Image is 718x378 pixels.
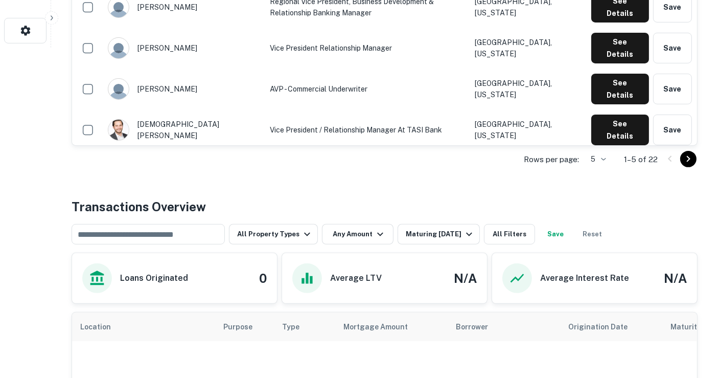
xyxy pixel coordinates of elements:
button: Save [653,74,692,104]
td: Vice President Relationship Manager [265,28,470,69]
div: [PERSON_NAME] [108,78,260,100]
span: Mortgage Amount [343,321,421,333]
span: Purpose [223,321,266,333]
th: Purpose [215,313,274,341]
th: Type [274,313,335,341]
button: All Property Types [229,224,318,244]
button: See Details [591,115,649,145]
div: 5 [583,152,608,167]
img: 1517485477273 [108,120,129,140]
span: Location [80,321,124,333]
h6: Loans Originated [120,272,188,284]
button: Maturing [DATE] [398,224,480,244]
p: 1–5 of 22 [624,153,658,166]
div: [PERSON_NAME] [108,37,260,59]
td: AVP - Commercial Underwriter [265,69,470,109]
button: Save your search to get updates of matches that match your search criteria. [539,224,572,244]
td: Vice President / Relationship Manager at TASI Bank [265,109,470,150]
td: [GEOGRAPHIC_DATA], [US_STATE] [470,28,586,69]
h4: Transactions Overview [72,197,206,216]
div: Maturing [DATE] [406,228,475,240]
div: [DEMOGRAPHIC_DATA][PERSON_NAME] [108,119,260,141]
th: Origination Date [560,313,662,341]
h4: N/A [454,269,477,287]
img: 9c8pery4andzj6ohjkjp54ma2 [108,79,129,99]
th: Borrower [448,313,560,341]
p: Rows per page: [524,153,579,166]
td: [GEOGRAPHIC_DATA], [US_STATE] [470,109,586,150]
th: Mortgage Amount [335,313,448,341]
td: [GEOGRAPHIC_DATA], [US_STATE] [470,69,586,109]
span: Origination Date [568,321,641,333]
button: Save [653,115,692,145]
button: Save [653,33,692,63]
h4: N/A [664,269,687,287]
button: See Details [591,33,649,63]
button: See Details [591,74,649,104]
h6: Average LTV [330,272,382,284]
button: Reset [576,224,609,244]
iframe: Chat Widget [667,296,718,345]
h4: 0 [259,269,267,287]
h6: Average Interest Rate [540,272,629,284]
th: Location [72,313,215,341]
button: All Filters [484,224,535,244]
span: Borrower [456,321,488,333]
span: Type [282,321,299,333]
img: 9c8pery4andzj6ohjkjp54ma2 [108,38,129,58]
button: Go to next page [680,151,697,167]
button: Any Amount [322,224,393,244]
